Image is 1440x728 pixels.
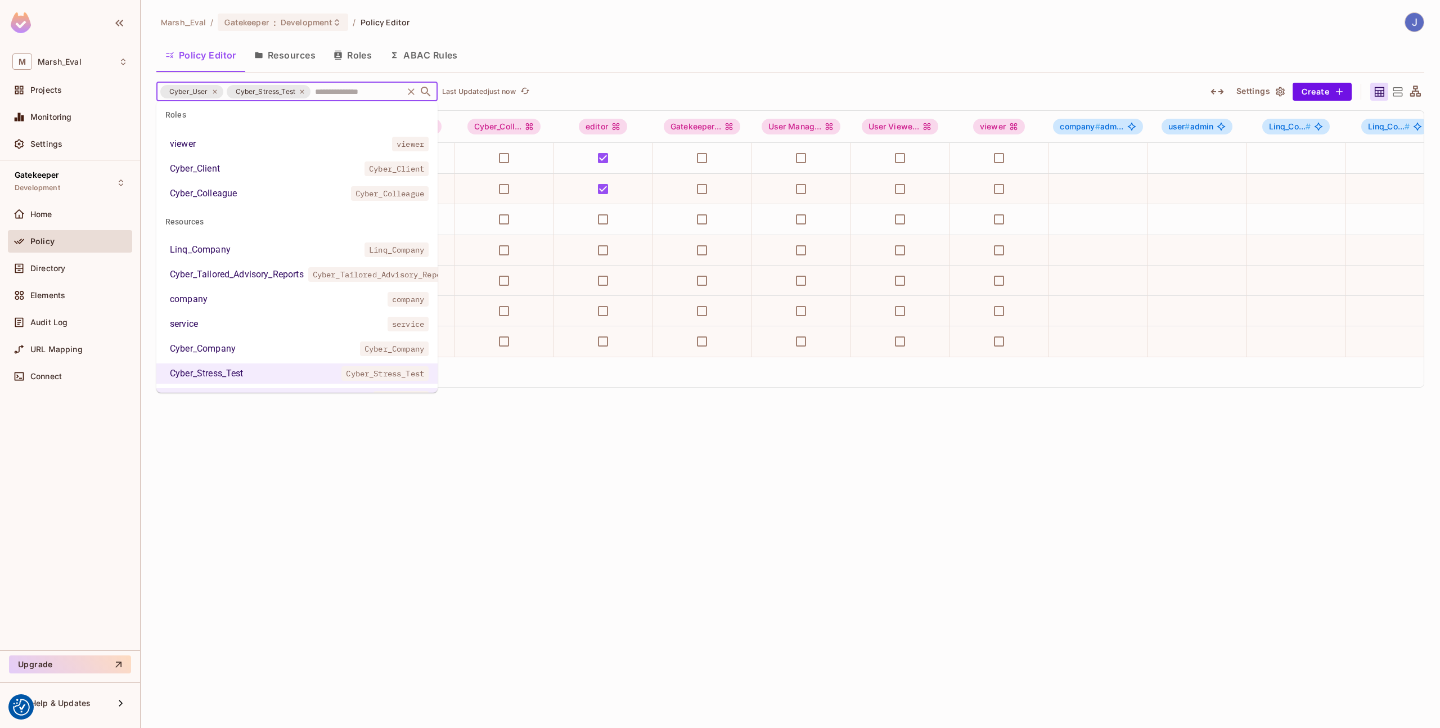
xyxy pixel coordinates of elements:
div: Cyber_Colleague [170,187,237,200]
button: Clear [403,84,419,100]
div: Cyber_User [160,85,223,98]
span: # [1095,122,1100,131]
span: Development [281,17,332,28]
span: Connect [30,372,62,381]
span: service [388,317,429,331]
span: Linq_Co... [1269,122,1311,131]
span: User Manager [762,119,841,134]
span: Cyber_Colleague [467,119,541,134]
div: Cyber_Coll... [467,119,541,134]
div: viewer [170,137,196,151]
button: ABAC Rules [381,41,467,69]
span: viewer [392,137,429,151]
span: Linq_Company [364,242,429,257]
div: Cyber_Stress_Test [227,85,311,98]
span: adm... [1060,122,1123,131]
span: Home [30,210,52,219]
span: # [1185,122,1190,131]
div: Roles [156,101,438,128]
span: User Viewer [862,119,939,134]
button: Policy Editor [156,41,245,69]
div: User Manag... [762,119,841,134]
span: Click to refresh data [516,85,532,98]
span: Cyber_Company [360,341,429,356]
span: user [1168,122,1190,131]
span: Directory [30,264,65,273]
div: Linq_Company [170,243,231,257]
span: Projects [30,86,62,95]
span: Monitoring [30,113,72,122]
span: refresh [520,86,530,97]
span: Settings [30,140,62,149]
li: / [353,17,355,28]
span: URL Mapping [30,345,83,354]
span: Cyber_Colleague [351,186,429,201]
div: company [170,293,208,306]
span: company [388,292,429,307]
div: User Viewe... [862,119,939,134]
button: refresh [518,85,532,98]
div: service [170,317,198,331]
span: Development [15,183,60,192]
span: Linq_Company#CompanyHierarchy [1361,119,1429,134]
button: Create [1293,83,1352,101]
span: admin [1168,122,1214,131]
p: Last Updated just now [442,87,516,96]
div: Cyber_Client [170,162,220,176]
button: Consent Preferences [13,699,30,716]
button: Resources [245,41,325,69]
div: Cyber_Stress_Test [170,367,244,380]
span: Cyber_Stress_Test [341,366,429,381]
span: M [12,53,32,70]
img: SReyMgAAAABJRU5ErkJggg== [11,12,31,33]
button: Settings [1232,83,1288,101]
span: # [1306,122,1311,131]
div: Cyber_Tailored_Advisory_Reports [170,268,304,281]
span: Gatekeeper [224,17,268,28]
span: Policy Editor [361,17,410,28]
div: viewer [973,119,1025,134]
div: editor [579,119,627,134]
span: Linq_Co... [1368,122,1410,131]
span: company#admin [1053,119,1142,134]
span: Audit Log [30,318,67,327]
li: / [210,17,213,28]
span: Cyber_Client [364,161,429,176]
button: Upgrade [9,655,131,673]
span: Cyber_Stress_Test [229,86,303,97]
div: Gatekeeper... [664,119,740,134]
span: Linq_Company#CERT_Access [1262,119,1330,134]
span: Gatekeeper FGA Admin [664,119,740,134]
img: Revisit consent button [13,699,30,716]
span: Gatekeeper [15,170,60,179]
img: Jose Basanta [1405,13,1424,32]
span: Cyber_User [373,391,429,406]
span: the active workspace [161,17,206,28]
span: Elements [30,291,65,300]
span: Workspace: Marsh_Eval [38,57,82,66]
span: Help & Updates [30,699,91,708]
div: Cyber_Company [170,342,236,356]
span: Policy [30,237,55,246]
div: Resources [156,208,438,235]
button: Close [418,84,434,100]
span: : [273,18,277,27]
button: Roles [325,41,381,69]
span: Cyber_User [163,86,215,97]
span: # [1405,122,1410,131]
div: Cyber_User [170,392,215,405]
span: Cyber_Tailored_Advisory_Reports [308,267,460,282]
span: company [1060,122,1100,131]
